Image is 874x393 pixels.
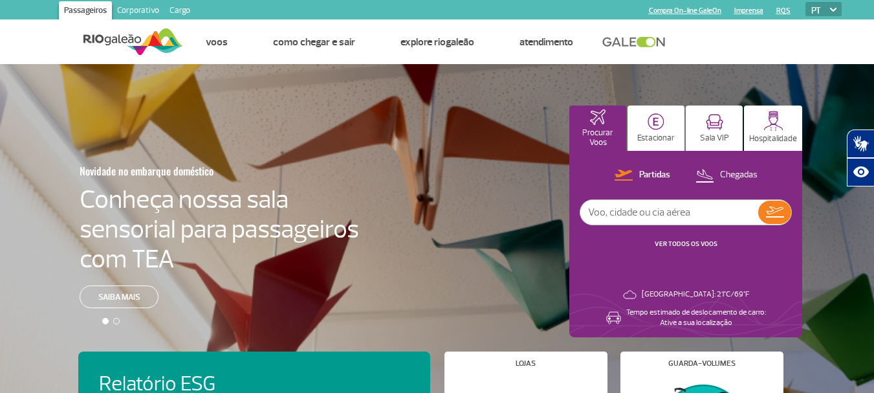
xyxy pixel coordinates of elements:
a: Compra On-line GaleOn [649,6,721,15]
p: Hospitalidade [749,134,797,144]
button: Abrir tradutor de língua de sinais. [847,129,874,158]
img: vipRoom.svg [706,114,723,130]
h3: Novidade no embarque doméstico [80,157,296,185]
button: Abrir recursos assistivos. [847,158,874,186]
div: Plugin de acessibilidade da Hand Talk. [847,129,874,186]
p: Tempo estimado de deslocamento de carro: Ative a sua localização [626,308,766,328]
img: hospitality.svg [763,111,783,131]
a: Cargo [164,1,195,22]
a: Como chegar e sair [273,36,355,49]
img: airplaneHomeActive.svg [590,109,606,125]
a: RQS [776,6,791,15]
p: Chegadas [720,169,758,181]
button: Estacionar [628,106,684,151]
a: Explore RIOgaleão [400,36,474,49]
img: carParkingHome.svg [648,113,664,130]
p: Sala VIP [700,133,729,143]
a: Corporativo [112,1,164,22]
a: Imprensa [734,6,763,15]
p: Estacionar [637,133,675,143]
h4: Guarda-volumes [668,360,736,367]
p: [GEOGRAPHIC_DATA]: 21°C/69°F [642,289,749,300]
a: VER TODOS OS VOOS [655,240,717,248]
a: Passageiros [59,1,112,22]
a: Atendimento [519,36,573,49]
button: Chegadas [692,167,761,184]
button: Partidas [611,167,674,184]
button: Procurar Voos [569,106,626,151]
button: Hospitalidade [744,106,802,151]
p: Partidas [639,169,670,181]
a: Saiba mais [80,286,158,308]
h4: Lojas [516,360,536,367]
button: VER TODOS OS VOOS [651,239,721,249]
p: Procurar Voos [576,128,620,148]
button: Sala VIP [686,106,743,151]
h4: Conheça nossa sala sensorial para passageiros com TEA [80,185,359,274]
input: Voo, cidade ou cia aérea [580,200,758,225]
a: Voos [206,36,228,49]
